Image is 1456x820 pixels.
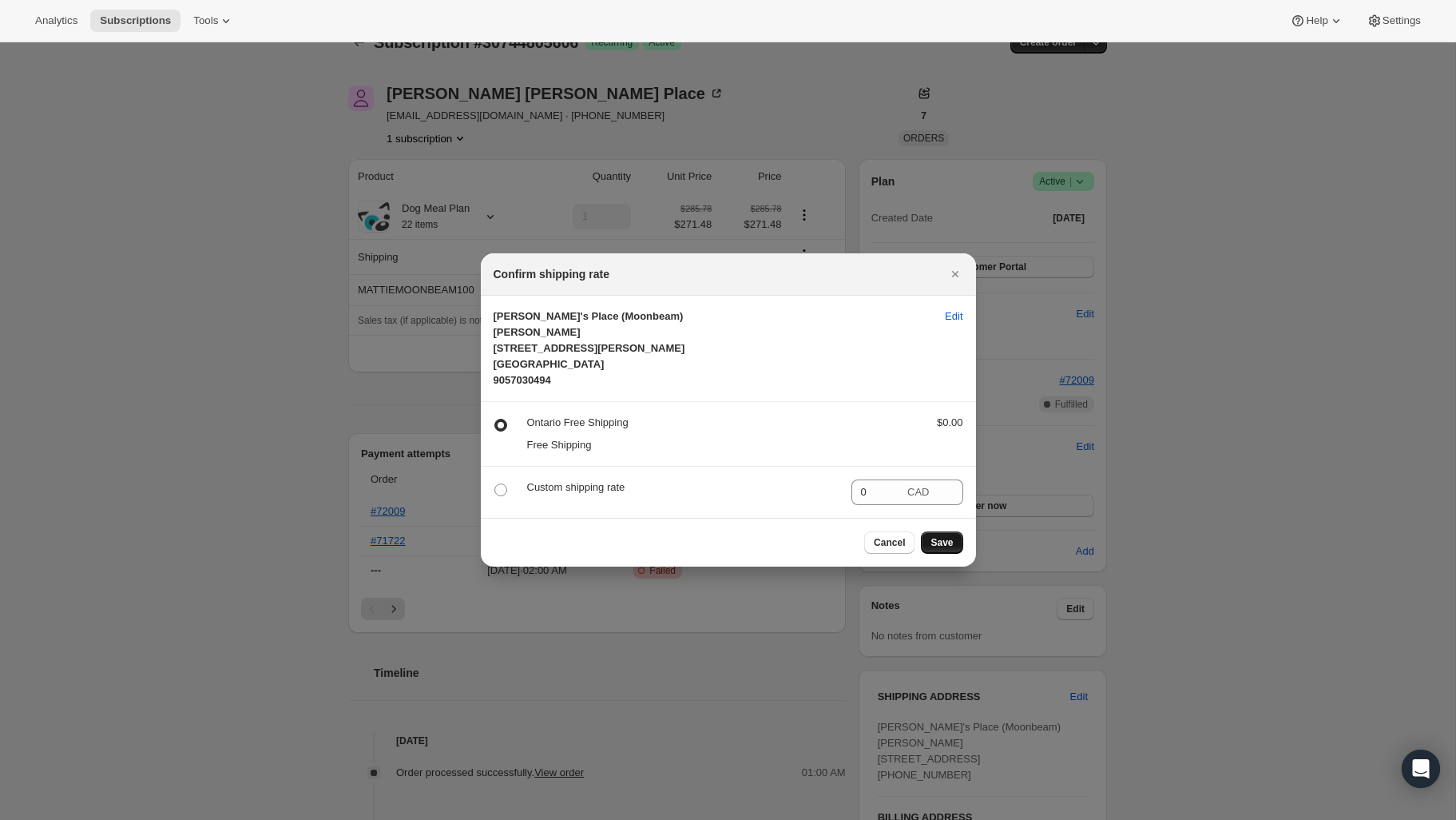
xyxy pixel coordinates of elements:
button: Settings [1357,10,1430,32]
button: Save [921,531,962,554]
span: Edit [945,308,962,324]
p: Free Shipping [527,437,911,453]
span: Settings [1383,14,1421,27]
p: Custom shipping rate [527,480,839,496]
button: Edit [935,304,972,329]
button: Help [1280,10,1353,32]
button: Subscriptions [90,10,181,32]
button: Close [944,263,966,285]
span: Help [1306,14,1327,27]
span: $0.00 [937,416,963,428]
p: Ontario Free Shipping [527,415,911,431]
span: Tools [193,14,218,27]
span: Cancel [874,536,905,549]
div: Open Intercom Messenger [1402,750,1440,788]
span: [PERSON_NAME]'s Place (Moonbeam) [PERSON_NAME] [STREET_ADDRESS][PERSON_NAME] [GEOGRAPHIC_DATA] 90... [494,310,685,386]
span: Analytics [35,14,77,27]
h2: Confirm shipping rate [494,266,609,282]
button: Cancel [864,531,914,554]
span: CAD [907,486,929,498]
span: Save [930,536,953,549]
button: Analytics [26,10,87,32]
span: Subscriptions [100,14,171,27]
button: Tools [184,10,244,32]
